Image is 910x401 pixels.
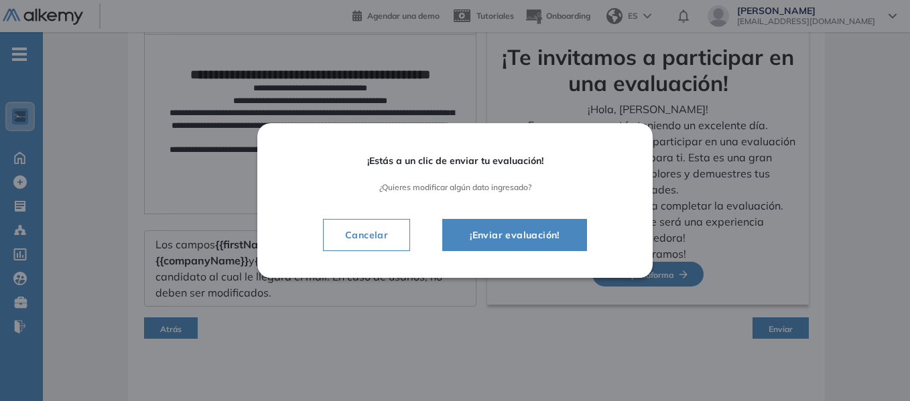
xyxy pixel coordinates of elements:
[295,155,615,167] span: ¡Estás a un clic de enviar tu evaluación!
[295,183,615,192] span: ¿Quieres modificar algún dato ingresado?
[334,227,399,243] span: Cancelar
[442,219,587,251] button: ¡Enviar evaluación!
[323,219,410,251] button: Cancelar
[459,227,570,243] span: ¡Enviar evaluación!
